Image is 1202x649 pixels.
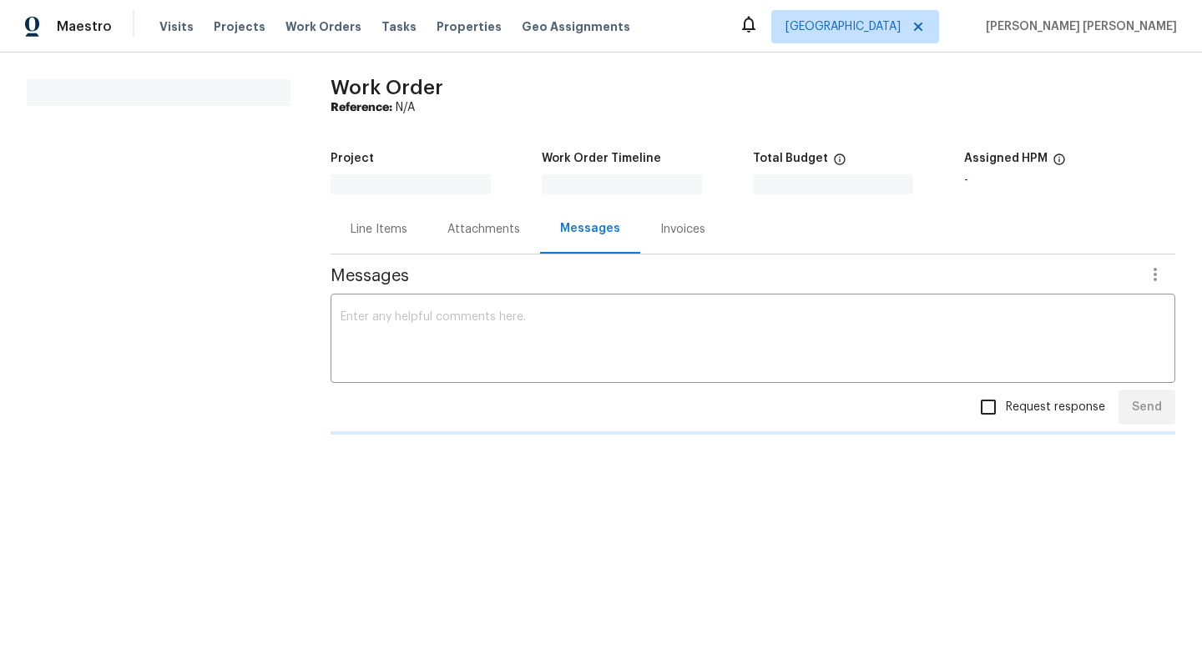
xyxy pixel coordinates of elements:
[437,18,502,35] span: Properties
[979,18,1177,35] span: [PERSON_NAME] [PERSON_NAME]
[660,221,705,238] div: Invoices
[159,18,194,35] span: Visits
[331,268,1135,284] span: Messages
[964,153,1048,164] h5: Assigned HPM
[560,220,620,237] div: Messages
[331,99,1175,116] div: N/A
[753,153,828,164] h5: Total Budget
[1006,399,1105,416] span: Request response
[833,153,846,174] span: The total cost of line items that have been proposed by Opendoor. This sum includes line items th...
[447,221,520,238] div: Attachments
[381,21,417,33] span: Tasks
[331,153,374,164] h5: Project
[1053,153,1066,174] span: The hpm assigned to this work order.
[351,221,407,238] div: Line Items
[331,102,392,113] b: Reference:
[285,18,361,35] span: Work Orders
[522,18,630,35] span: Geo Assignments
[331,78,443,98] span: Work Order
[542,153,661,164] h5: Work Order Timeline
[964,174,1175,186] div: -
[785,18,901,35] span: [GEOGRAPHIC_DATA]
[214,18,265,35] span: Projects
[57,18,112,35] span: Maestro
